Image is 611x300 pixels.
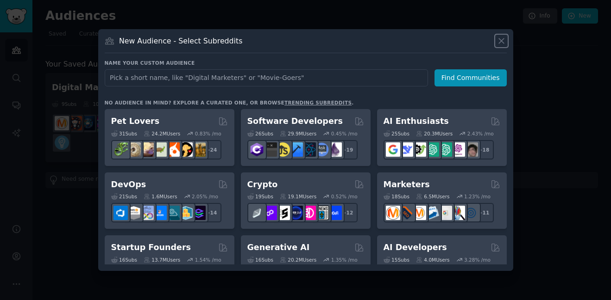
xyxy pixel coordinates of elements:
img: csharp [250,142,264,157]
div: 2.05 % /mo [192,193,218,200]
button: Find Communities [435,69,507,86]
img: turtle [152,142,167,157]
img: dogbreed [191,142,206,157]
img: OnlineMarketing [464,206,478,220]
img: web3 [289,206,303,220]
h2: DevOps [111,179,146,190]
div: 0.45 % /mo [331,130,358,137]
div: 1.35 % /mo [331,257,358,263]
div: 19 Sub s [247,193,273,200]
img: software [263,142,277,157]
img: cockatiel [165,142,180,157]
img: GoogleGeminiAI [386,142,400,157]
img: ethstaker [276,206,290,220]
div: 20.3M Users [416,130,453,137]
img: platformengineering [165,206,180,220]
h2: Generative AI [247,242,310,253]
img: iOSProgramming [289,142,303,157]
img: Emailmarketing [425,206,439,220]
img: reactnative [302,142,316,157]
div: 0.52 % /mo [331,193,358,200]
img: herpetology [113,142,128,157]
img: CryptoNews [315,206,329,220]
img: AskComputerScience [315,142,329,157]
div: + 24 [202,140,221,159]
h3: Name your custom audience [105,60,507,66]
img: defi_ [328,206,342,220]
img: bigseo [399,206,413,220]
img: azuredevops [113,206,128,220]
div: 18 Sub s [384,193,409,200]
div: 19.1M Users [280,193,316,200]
div: 16 Sub s [247,257,273,263]
h2: AI Enthusiasts [384,116,449,127]
img: MarketingResearch [451,206,465,220]
img: learnjavascript [276,142,290,157]
div: + 11 [474,203,494,222]
img: Docker_DevOps [139,206,154,220]
div: 31 Sub s [111,130,137,137]
div: 4.0M Users [416,257,450,263]
img: OpenAIDev [451,142,465,157]
div: 1.23 % /mo [464,193,491,200]
div: 16 Sub s [111,257,137,263]
img: leopardgeckos [139,142,154,157]
img: PlatformEngineers [191,206,206,220]
div: + 18 [474,140,494,159]
img: chatgpt_prompts_ [438,142,452,157]
div: 1.6M Users [144,193,177,200]
img: AskMarketing [412,206,426,220]
img: ballpython [126,142,141,157]
h2: AI Developers [384,242,447,253]
h3: New Audience - Select Subreddits [119,36,242,46]
div: 1.54 % /mo [195,257,221,263]
div: 21 Sub s [111,193,137,200]
img: defiblockchain [302,206,316,220]
img: googleads [438,206,452,220]
div: 2.43 % /mo [467,130,494,137]
img: ethfinance [250,206,264,220]
img: elixir [328,142,342,157]
div: 25 Sub s [384,130,409,137]
img: aws_cdk [178,206,193,220]
img: content_marketing [386,206,400,220]
img: AWS_Certified_Experts [126,206,141,220]
div: 3.28 % /mo [464,257,491,263]
img: DeepSeek [399,142,413,157]
div: 29.9M Users [280,130,316,137]
img: ArtificalIntelligence [464,142,478,157]
a: trending subreddits [284,100,352,105]
div: + 12 [338,203,358,222]
h2: Software Developers [247,116,343,127]
h2: Crypto [247,179,278,190]
h2: Startup Founders [111,242,191,253]
div: 20.2M Users [280,257,316,263]
h2: Marketers [384,179,430,190]
div: 24.2M Users [144,130,180,137]
div: 0.83 % /mo [195,130,221,137]
h2: Pet Lovers [111,116,160,127]
input: Pick a short name, like "Digital Marketers" or "Movie-Goers" [105,69,428,86]
div: + 14 [202,203,221,222]
div: 15 Sub s [384,257,409,263]
img: PetAdvice [178,142,193,157]
div: 26 Sub s [247,130,273,137]
div: 6.5M Users [416,193,450,200]
img: chatgpt_promptDesign [425,142,439,157]
img: AItoolsCatalog [412,142,426,157]
img: DevOpsLinks [152,206,167,220]
div: + 19 [338,140,358,159]
div: 13.7M Users [144,257,180,263]
img: 0xPolygon [263,206,277,220]
div: No audience in mind? Explore a curated one, or browse . [105,99,354,106]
